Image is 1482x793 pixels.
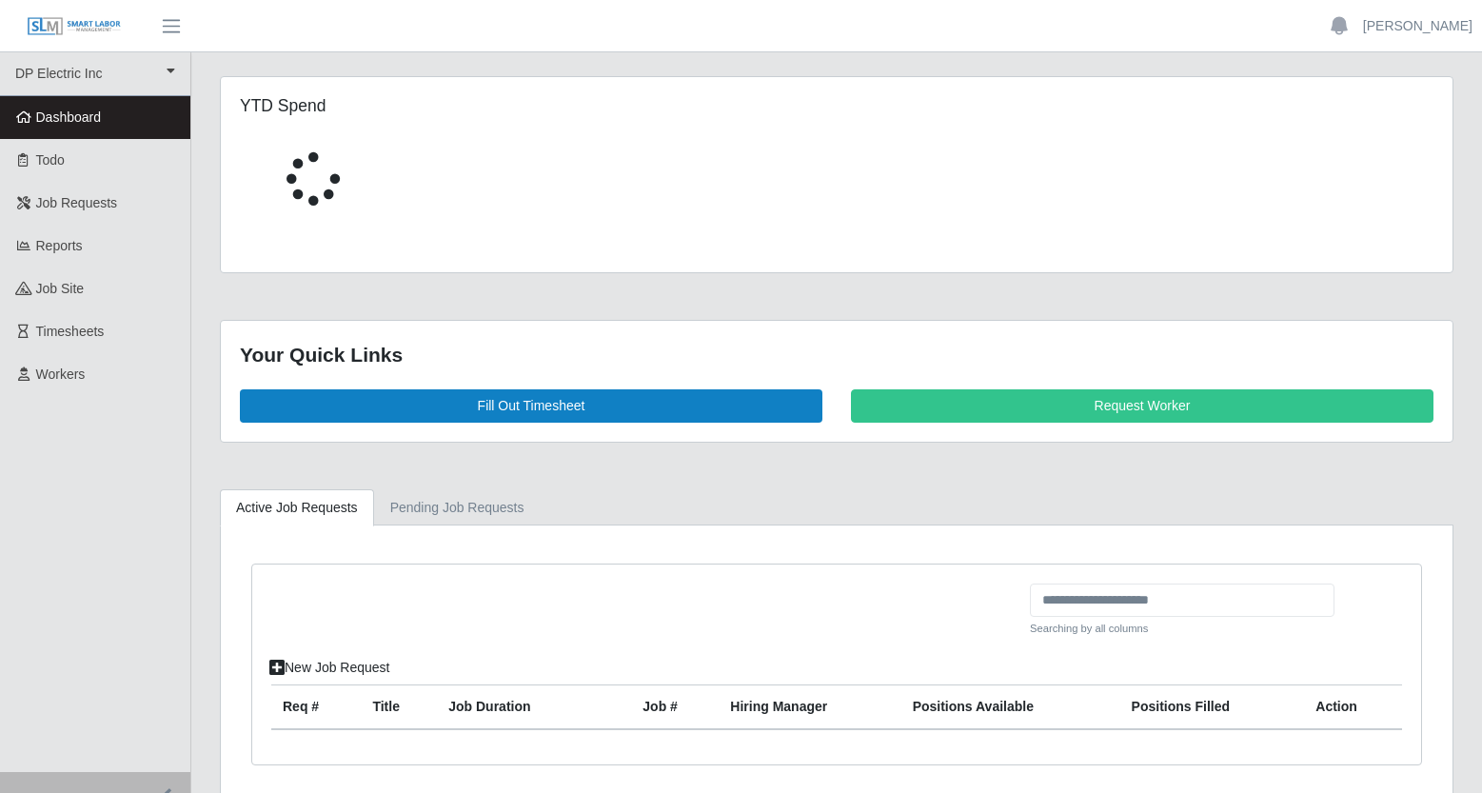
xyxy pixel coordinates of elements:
[36,367,86,382] span: Workers
[36,109,102,125] span: Dashboard
[36,195,118,210] span: Job Requests
[719,685,900,730] th: Hiring Manager
[631,685,719,730] th: Job #
[437,685,597,730] th: Job Duration
[220,489,374,526] a: Active Job Requests
[1304,685,1402,730] th: Action
[851,389,1433,423] a: Request Worker
[36,152,65,168] span: Todo
[271,685,361,730] th: Req #
[36,324,105,339] span: Timesheets
[240,96,619,116] h5: YTD Spend
[361,685,437,730] th: Title
[1363,16,1472,36] a: [PERSON_NAME]
[36,281,85,296] span: job site
[27,16,122,37] img: SLM Logo
[374,489,541,526] a: Pending Job Requests
[240,340,1433,370] div: Your Quick Links
[901,685,1120,730] th: Positions Available
[1030,621,1334,637] small: Searching by all columns
[1120,685,1305,730] th: Positions Filled
[257,651,403,684] a: New Job Request
[240,389,822,423] a: Fill Out Timesheet
[36,238,83,253] span: Reports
